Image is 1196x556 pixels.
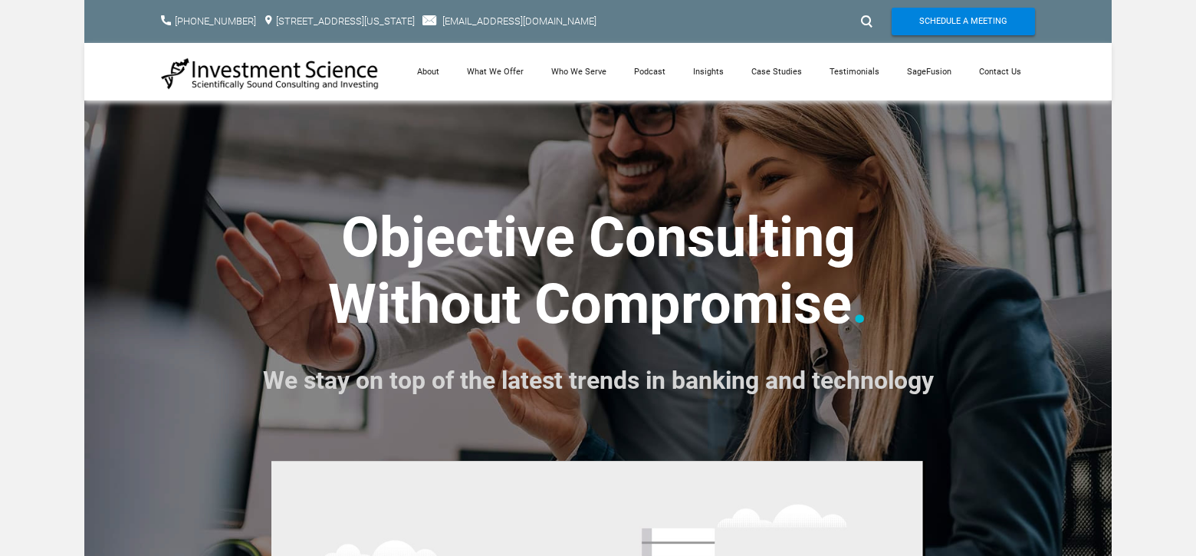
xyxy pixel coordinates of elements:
[620,43,679,100] a: Podcast
[328,205,856,336] strong: ​Objective Consulting ​Without Compromise
[442,15,596,27] a: [EMAIL_ADDRESS][DOMAIN_NAME]
[537,43,620,100] a: Who We Serve
[453,43,537,100] a: What We Offer
[679,43,738,100] a: Insights
[175,15,256,27] a: [PHONE_NUMBER]
[276,15,415,27] a: [STREET_ADDRESS][US_STATE]​
[403,43,453,100] a: About
[919,8,1007,35] span: Schedule A Meeting
[893,43,965,100] a: SageFusion
[816,43,893,100] a: Testimonials
[263,366,934,395] font: We stay on top of the latest trends in banking and technology
[738,43,816,100] a: Case Studies
[892,8,1035,35] a: Schedule A Meeting
[852,271,868,337] font: .
[965,43,1035,100] a: Contact Us
[161,57,379,90] img: Investment Science | NYC Consulting Services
